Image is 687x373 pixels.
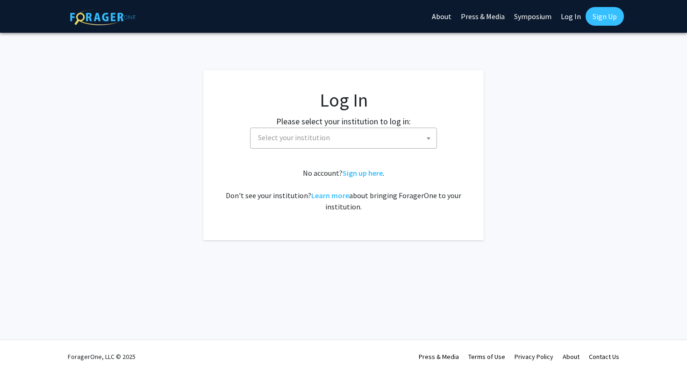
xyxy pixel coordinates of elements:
[343,168,383,178] a: Sign up here
[468,352,505,361] a: Terms of Use
[311,191,349,200] a: Learn more about bringing ForagerOne to your institution
[589,352,619,361] a: Contact Us
[68,340,136,373] div: ForagerOne, LLC © 2025
[276,115,411,128] label: Please select your institution to log in:
[250,128,437,149] span: Select your institution
[254,128,437,147] span: Select your institution
[515,352,553,361] a: Privacy Policy
[419,352,459,361] a: Press & Media
[586,7,624,26] a: Sign Up
[222,89,465,111] h1: Log In
[258,133,330,142] span: Select your institution
[70,9,136,25] img: ForagerOne Logo
[563,352,580,361] a: About
[222,167,465,212] div: No account? . Don't see your institution? about bringing ForagerOne to your institution.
